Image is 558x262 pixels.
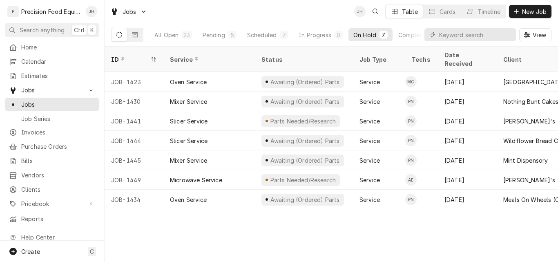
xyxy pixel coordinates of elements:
div: Microwave Service [170,176,222,184]
div: Precision Food Equipment LLC [21,7,81,16]
a: Vendors [5,168,99,182]
div: [DATE] [438,131,497,150]
a: Go to Pricebook [5,197,99,210]
div: Oven Service [170,195,207,204]
div: Parts Needed/Research [269,117,337,125]
button: Open search [369,5,382,18]
a: Home [5,40,99,54]
div: JOB-1434 [105,190,163,209]
a: Jobs [5,98,99,111]
div: In Progress [299,31,331,39]
span: Jobs [123,7,136,16]
a: Go to Jobs [107,5,150,18]
a: Go to Jobs [5,83,99,97]
div: Awaiting (Ordered) Parts [269,78,340,86]
div: Pete Nielson's Avatar [405,194,417,205]
div: Timeline [478,7,500,16]
span: Calendar [21,57,95,66]
button: View [519,28,551,41]
div: JOB-1423 [105,72,163,92]
button: New Job [509,5,551,18]
div: Service [359,117,380,125]
div: Slicer Service [170,137,208,145]
a: Job Series [5,112,99,125]
button: Search anythingCtrlK [5,23,99,37]
div: [DATE] [438,111,497,131]
input: Keyword search [439,28,512,41]
div: Awaiting (Ordered) Parts [269,156,340,165]
div: 7 [381,31,386,39]
div: Scheduled [247,31,277,39]
div: Pete Nielson's Avatar [405,96,417,107]
span: Bills [21,157,95,165]
div: Service [359,195,380,204]
div: MC [405,76,417,87]
div: P [7,6,19,17]
div: 7 [281,31,286,39]
div: JH [354,6,366,17]
a: Bills [5,154,99,168]
div: [DATE] [438,150,497,170]
div: PN [405,155,417,166]
div: AE [405,174,417,186]
a: Reports [5,212,99,226]
div: Service [359,97,380,106]
div: Anthony Ellinger's Avatar [405,174,417,186]
div: Mixer Service [170,97,207,106]
div: Completed [398,31,429,39]
div: Techs [412,55,431,64]
div: Awaiting (Ordered) Parts [269,195,340,204]
div: JOB-1445 [105,150,163,170]
div: Oven Service [170,78,207,86]
span: C [90,247,94,256]
span: Create [21,248,40,255]
span: Reports [21,215,95,223]
div: Job Type [359,55,399,64]
div: PN [405,194,417,205]
div: Status [261,55,345,64]
span: Jobs [21,86,83,94]
span: Jobs [21,100,95,109]
div: [DATE] [438,190,497,209]
div: JOB-1441 [105,111,163,131]
div: All Open [154,31,179,39]
div: Mixer Service [170,156,207,165]
div: [DATE] [438,92,497,111]
div: Service [359,156,380,165]
div: JOB-1430 [105,92,163,111]
div: Table [402,7,418,16]
div: Awaiting (Ordered) Parts [269,97,340,106]
div: ID [111,55,149,64]
div: [DATE] [438,170,497,190]
div: 23 [183,31,190,39]
span: Clients [21,185,95,194]
div: 0 [336,31,341,39]
span: Purchase Orders [21,142,95,151]
span: K [90,26,94,34]
span: View [531,31,548,39]
div: Parts Needed/Research [269,176,337,184]
div: Service [359,176,380,184]
a: Purchase Orders [5,140,99,153]
div: Mike Caster's Avatar [405,76,417,87]
div: Cards [440,7,456,16]
div: PN [405,115,417,127]
div: PN [405,135,417,146]
span: Home [21,43,95,52]
span: Help Center [21,233,94,242]
div: Pending [203,31,225,39]
span: Search anything [20,26,65,34]
div: Slicer Service [170,117,208,125]
a: Go to Help Center [5,231,99,244]
div: JH [86,6,97,17]
div: Jason Hertel's Avatar [354,6,366,17]
div: PN [405,96,417,107]
div: Service [359,137,380,145]
div: [DATE] [438,72,497,92]
span: Pricebook [21,199,83,208]
div: JOB-1444 [105,131,163,150]
a: Estimates [5,69,99,83]
div: Awaiting (Ordered) Parts [269,137,340,145]
span: Estimates [21,72,95,80]
div: 5 [230,31,235,39]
